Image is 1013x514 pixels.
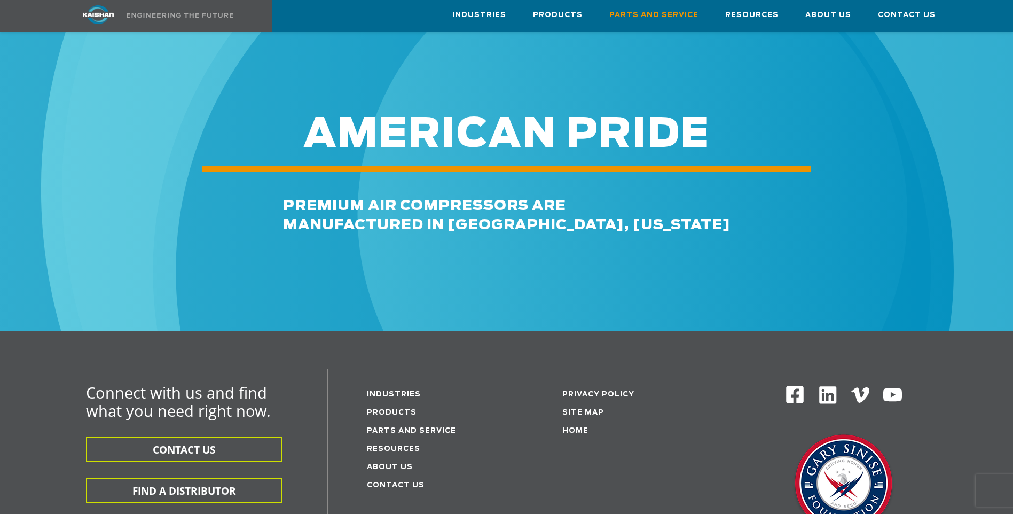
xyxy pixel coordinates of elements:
img: Facebook [785,385,805,404]
button: FIND A DISTRIBUTOR [86,478,282,503]
a: Products [533,1,583,29]
a: Products [367,409,417,416]
span: Connect with us and find what you need right now. [86,382,271,421]
span: Industries [452,9,506,21]
a: Industries [367,391,421,398]
a: Contact Us [878,1,936,29]
a: Home [562,427,588,434]
a: Privacy Policy [562,391,634,398]
img: Vimeo [851,387,869,403]
a: Parts and service [367,427,456,434]
span: Products [533,9,583,21]
a: Resources [367,446,420,453]
span: About Us [805,9,851,21]
span: Contact Us [878,9,936,21]
span: premium air compressors are MANUFACTURED IN [GEOGRAPHIC_DATA], [US_STATE] [283,199,731,232]
a: Industries [452,1,506,29]
img: Engineering the future [127,13,233,18]
img: Youtube [882,385,903,406]
span: Resources [725,9,779,21]
button: CONTACT US [86,437,282,462]
a: Resources [725,1,779,29]
img: kaishan logo [58,5,138,24]
a: About Us [805,1,851,29]
a: Contact Us [367,482,425,489]
img: Linkedin [818,385,838,406]
span: Parts and Service [609,9,698,21]
a: About Us [367,464,413,471]
a: Parts and Service [609,1,698,29]
a: Site Map [562,409,604,416]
